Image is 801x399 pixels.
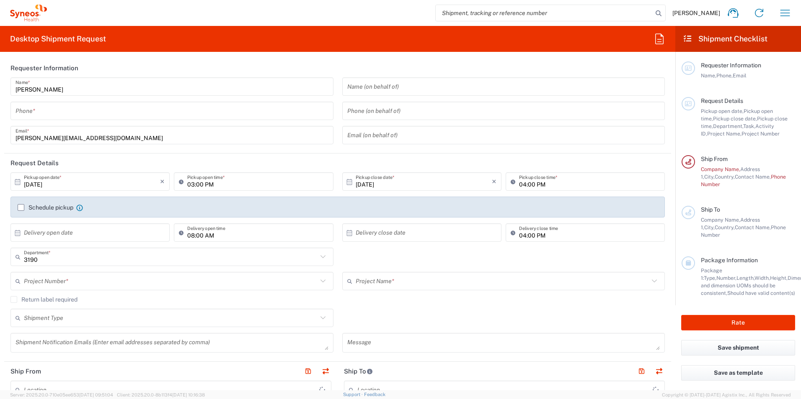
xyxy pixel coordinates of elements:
[713,123,743,129] span: Department,
[117,392,205,397] span: Client: 2025.20.0-8b113f4
[707,130,742,137] span: Project Name,
[172,392,205,397] span: [DATE] 10:16:38
[343,392,364,397] a: Support
[733,72,747,79] span: Email
[681,315,795,330] button: Rate
[754,275,770,281] span: Width,
[715,224,735,230] span: Country,
[18,204,73,211] label: Schedule pickup
[10,296,78,303] label: Return label required
[701,267,722,281] span: Package 1:
[770,275,788,281] span: Height,
[701,257,758,263] span: Package Information
[681,340,795,356] button: Save shipment
[672,9,720,17] span: [PERSON_NAME]
[704,224,715,230] span: City,
[713,115,757,122] span: Pickup close date,
[701,206,720,213] span: Ship To
[681,365,795,381] button: Save as template
[715,174,735,180] span: Country,
[727,290,795,296] span: Should have valid content(s)
[701,72,716,79] span: Name,
[701,166,740,172] span: Company Name,
[735,174,771,180] span: Contact Name,
[701,97,743,104] span: Request Details
[701,156,728,162] span: Ship From
[10,392,113,397] span: Server: 2025.20.0-710e05ee653
[701,217,740,223] span: Company Name,
[160,175,165,188] i: ×
[436,5,653,21] input: Shipment, tracking or reference number
[716,275,736,281] span: Number,
[79,392,113,397] span: [DATE] 09:51:04
[735,224,771,230] span: Contact Name,
[716,72,733,79] span: Phone,
[10,159,59,167] h2: Request Details
[10,34,106,44] h2: Desktop Shipment Request
[736,275,754,281] span: Length,
[701,108,744,114] span: Pickup open date,
[662,391,791,399] span: Copyright © [DATE]-[DATE] Agistix Inc., All Rights Reserved
[742,130,780,137] span: Project Number
[10,64,78,72] h2: Requester Information
[704,275,716,281] span: Type,
[492,175,496,188] i: ×
[743,123,755,129] span: Task,
[701,62,761,69] span: Requester Information
[704,174,715,180] span: City,
[10,367,41,376] h2: Ship From
[344,367,373,376] h2: Ship To
[683,34,767,44] h2: Shipment Checklist
[364,392,385,397] a: Feedback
